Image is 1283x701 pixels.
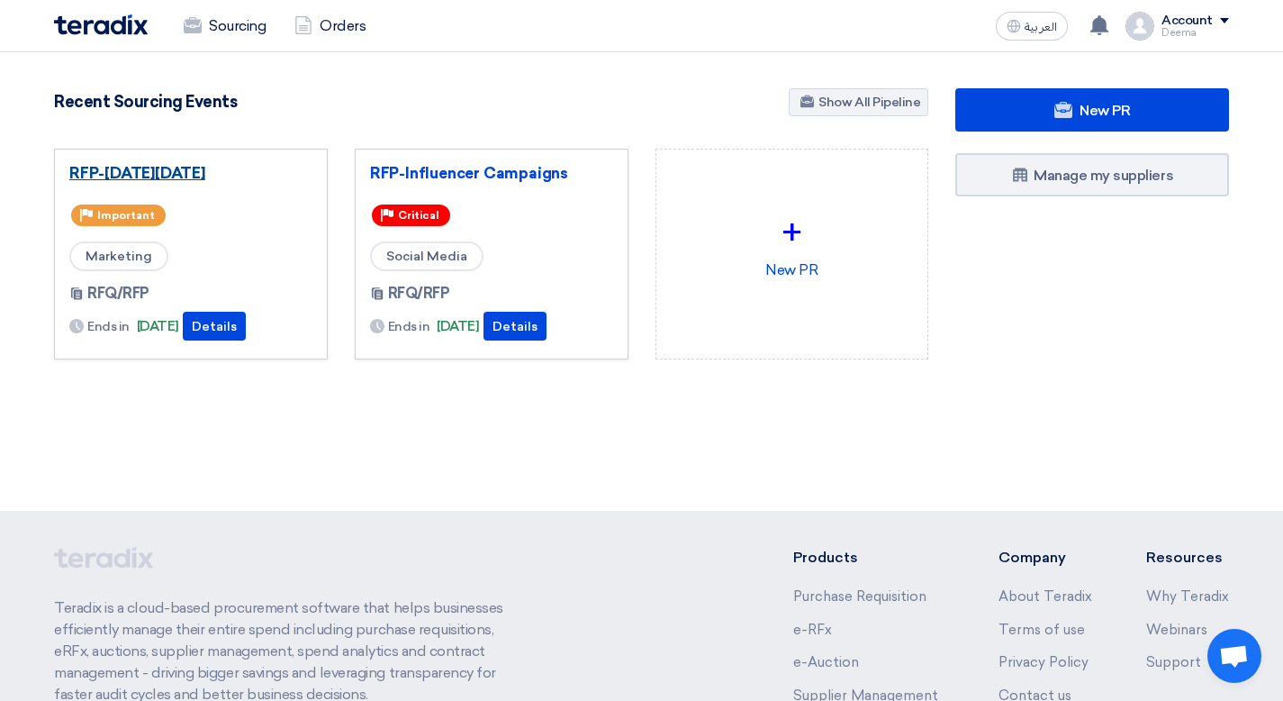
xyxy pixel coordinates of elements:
a: Terms of use [998,622,1085,638]
li: Resources [1146,547,1229,569]
a: Show All Pipeline [789,88,928,116]
span: Ends in [87,317,130,336]
li: Company [998,547,1092,569]
a: Support [1146,654,1201,670]
img: Teradix logo [54,14,148,35]
a: Purchase Requisition [793,588,926,605]
button: العربية [996,12,1068,41]
span: Social Media [370,241,483,271]
a: Webinars [1146,622,1207,638]
div: New PR [671,164,914,323]
span: New PR [1080,102,1130,119]
span: Critical [398,209,439,222]
div: Deema [1161,28,1229,38]
a: Why Teradix [1146,588,1229,605]
span: [DATE] [437,316,479,337]
a: RFP-[DATE][DATE] [69,164,312,182]
div: + [671,205,914,259]
a: Manage my suppliers [955,153,1229,196]
button: Details [483,312,547,341]
span: Ends in [388,317,430,336]
span: RFQ/RFP [388,283,450,305]
img: profile_test.png [1125,12,1154,41]
a: Privacy Policy [998,654,1089,670]
a: Open chat [1207,629,1261,683]
span: RFQ/RFP [87,283,149,305]
span: Marketing [69,241,168,271]
span: [DATE] [137,316,179,337]
span: العربية [1025,21,1057,33]
div: Account [1161,14,1213,29]
button: Details [183,312,246,341]
a: Orders [280,6,380,46]
li: Products [793,547,945,569]
a: About Teradix [998,588,1092,605]
a: Sourcing [169,6,280,46]
a: RFP-Influencer Campaigns [370,164,613,182]
a: e-Auction [793,654,859,670]
span: Important [97,209,155,222]
a: e-RFx [793,622,832,638]
h4: Recent Sourcing Events [54,92,237,112]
